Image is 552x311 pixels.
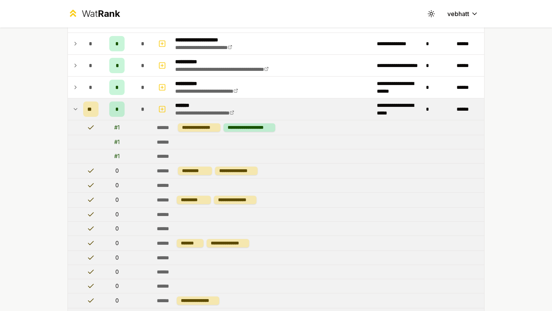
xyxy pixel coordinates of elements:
td: 0 [102,265,132,279]
td: 0 [102,208,132,221]
div: Wat [82,8,120,20]
a: WatRank [67,8,120,20]
span: Rank [98,8,120,19]
td: 0 [102,178,132,192]
td: 0 [102,193,132,207]
span: vebhatt [447,9,469,18]
div: # 1 [114,124,120,131]
div: # 1 [114,138,120,146]
button: vebhatt [441,7,485,21]
td: 0 [102,222,132,236]
td: 0 [102,236,132,250]
td: 0 [102,251,132,265]
td: 0 [102,279,132,293]
td: 0 [102,293,132,308]
div: # 1 [114,152,120,160]
td: 0 [102,164,132,178]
